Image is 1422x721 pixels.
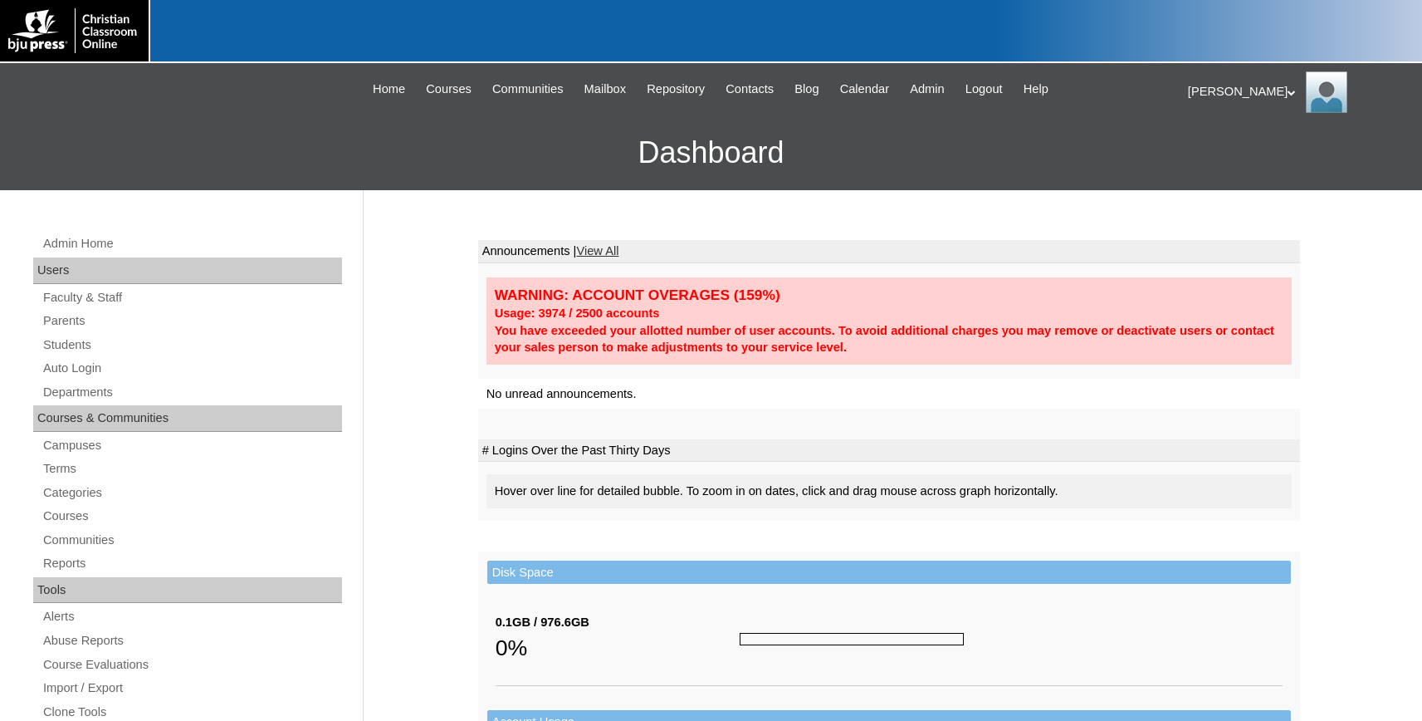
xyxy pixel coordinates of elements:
[478,240,1300,263] td: Announcements |
[42,459,342,479] a: Terms
[373,80,405,99] span: Home
[794,80,819,99] span: Blog
[840,80,889,99] span: Calendar
[8,8,140,53] img: logo-white.png
[42,483,342,503] a: Categories
[42,335,342,356] a: Students
[364,80,413,99] a: Home
[1015,80,1057,99] a: Help
[42,382,342,403] a: Departments
[786,80,827,99] a: Blog
[902,80,953,99] a: Admin
[1306,71,1347,113] img: Karen Lawton
[638,80,713,99] a: Repository
[484,80,572,99] a: Communities
[1188,71,1405,113] div: [PERSON_NAME]
[726,80,774,99] span: Contacts
[1024,80,1048,99] span: Help
[832,80,897,99] a: Calendar
[486,474,1292,508] div: Hover over line for detailed bubble. To zoom in on dates, click and drag mouse across graph horiz...
[42,311,342,331] a: Parents
[495,322,1283,356] div: You have exceeded your allotted number of user accounts. To avoid additional charges you may remo...
[495,307,660,320] strong: Usage: 3974 / 2500 accounts
[42,655,342,675] a: Course Evaluations
[42,435,342,456] a: Campuses
[418,80,480,99] a: Courses
[42,530,342,551] a: Communities
[576,80,635,99] a: Mailbox
[647,80,705,99] span: Repository
[33,257,342,284] div: Users
[478,439,1300,463] td: # Logins Over the Past Thirty Days
[33,577,342,604] div: Tools
[42,358,342,379] a: Auto Login
[33,405,342,432] div: Courses & Communities
[496,614,740,631] div: 0.1GB / 976.6GB
[42,233,342,254] a: Admin Home
[478,379,1300,410] td: No unread announcements.
[487,561,1291,585] td: Disk Space
[42,553,342,574] a: Reports
[42,287,342,308] a: Faculty & Staff
[8,115,1414,190] h3: Dashboard
[576,244,618,257] a: View All
[584,80,627,99] span: Mailbox
[717,80,782,99] a: Contacts
[495,286,1283,305] div: WARNING: ACCOUNT OVERAGES (159%)
[42,630,342,651] a: Abuse Reports
[957,80,1011,99] a: Logout
[910,80,945,99] span: Admin
[496,631,740,665] div: 0%
[42,678,342,699] a: Import / Export
[42,606,342,627] a: Alerts
[42,506,342,527] a: Courses
[492,80,564,99] span: Communities
[426,80,472,99] span: Courses
[965,80,1003,99] span: Logout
